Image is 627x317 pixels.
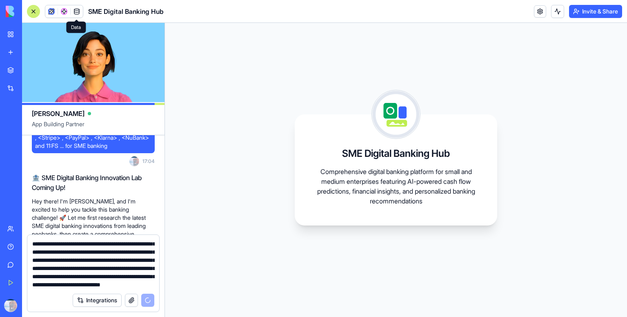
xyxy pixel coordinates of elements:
[32,197,155,246] p: Hey there! I'm [PERSON_NAME], and I'm excited to help you tackle this banking challenge! 🚀 Let me...
[6,6,56,17] img: logo
[32,120,155,135] span: App Building Partner
[32,173,155,192] h2: 🏦 SME Digital Banking Innovation Lab Coming Up!
[342,147,450,160] h3: SME Digital Banking Hub
[129,156,139,166] img: ACg8ocK-Oogv2XPRNjk-TYFB4Gjq92SMrj9jZPuNC9R0xD-F4JIQIAA=s96-c
[73,294,122,307] button: Integrations
[569,5,622,18] button: Invite & Share
[142,158,155,165] span: 17:04
[314,167,478,206] p: Comprehensive digital banking platform for small and medium enterprises featuring AI-powered cash...
[4,299,17,312] img: ACg8ocK-Oogv2XPRNjk-TYFB4Gjq92SMrj9jZPuNC9R0xD-F4JIQIAA=s96-c
[32,109,84,118] span: [PERSON_NAME]
[88,7,164,16] span: SME Digital Banking Hub
[66,22,86,33] div: Data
